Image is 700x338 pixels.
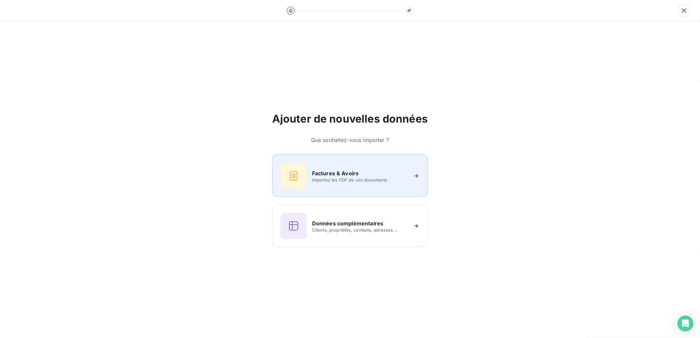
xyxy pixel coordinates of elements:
span: Importez les PDF de vos documents [312,177,408,183]
span: Clients, propriétés, contacts, adresses... [312,227,408,233]
h6: Données complémentaires [312,219,383,227]
h2: Ajouter de nouvelles données [272,112,428,126]
h6: Que souhaitez-vous importer ? [272,136,428,144]
h6: Factures & Avoirs [312,169,359,177]
div: Open Intercom Messenger [678,316,693,331]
